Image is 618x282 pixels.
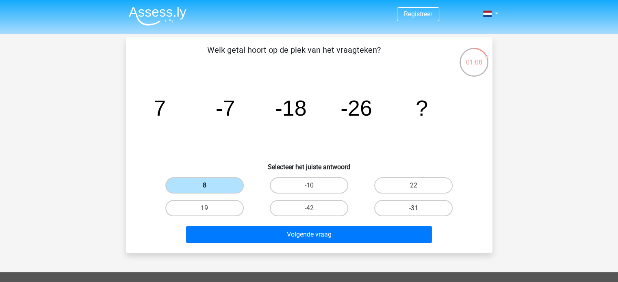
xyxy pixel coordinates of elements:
[165,177,244,194] label: 8
[139,44,449,68] p: Welk getal hoort op de plek van het vraagteken?
[154,96,166,120] tspan: 7
[270,177,348,194] label: -10
[215,96,235,120] tspan: -7
[459,47,489,67] div: 01:08
[129,6,186,26] img: Assessly
[404,10,432,18] a: Registreer
[165,200,244,216] label: 19
[374,200,453,216] label: -31
[186,226,432,243] button: Volgende vraag
[139,157,479,171] h6: Selecteer het juiste antwoord
[270,200,348,216] label: -42
[416,96,428,120] tspan: ?
[340,96,372,120] tspan: -26
[275,96,306,120] tspan: -18
[374,177,453,194] label: 22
